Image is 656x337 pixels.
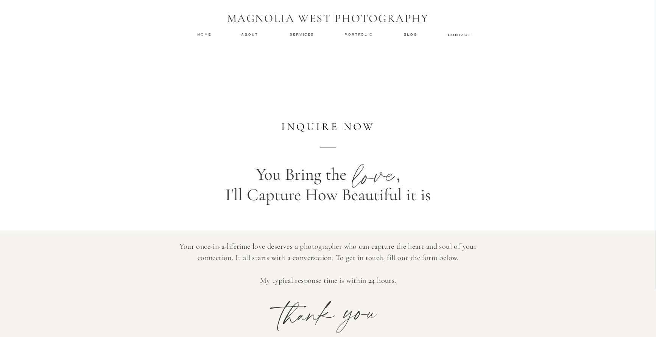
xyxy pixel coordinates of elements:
[222,12,434,26] h1: MAGNOLIA WEST PHOTOGRAPHY
[198,32,212,37] a: home
[271,121,386,133] h2: inquire now
[448,32,470,37] a: contact
[351,147,401,196] p: love
[290,32,315,37] a: services
[404,32,419,37] a: Blog
[242,32,260,37] a: about
[247,295,410,319] p: thank you
[142,164,514,211] p: You Bring the , I'll Capture How Beautiful it is
[345,32,375,37] a: Portfolio
[161,241,496,282] p: Your once-in-a-lifetime love deserves a photographer who can capture the heart and soul of your c...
